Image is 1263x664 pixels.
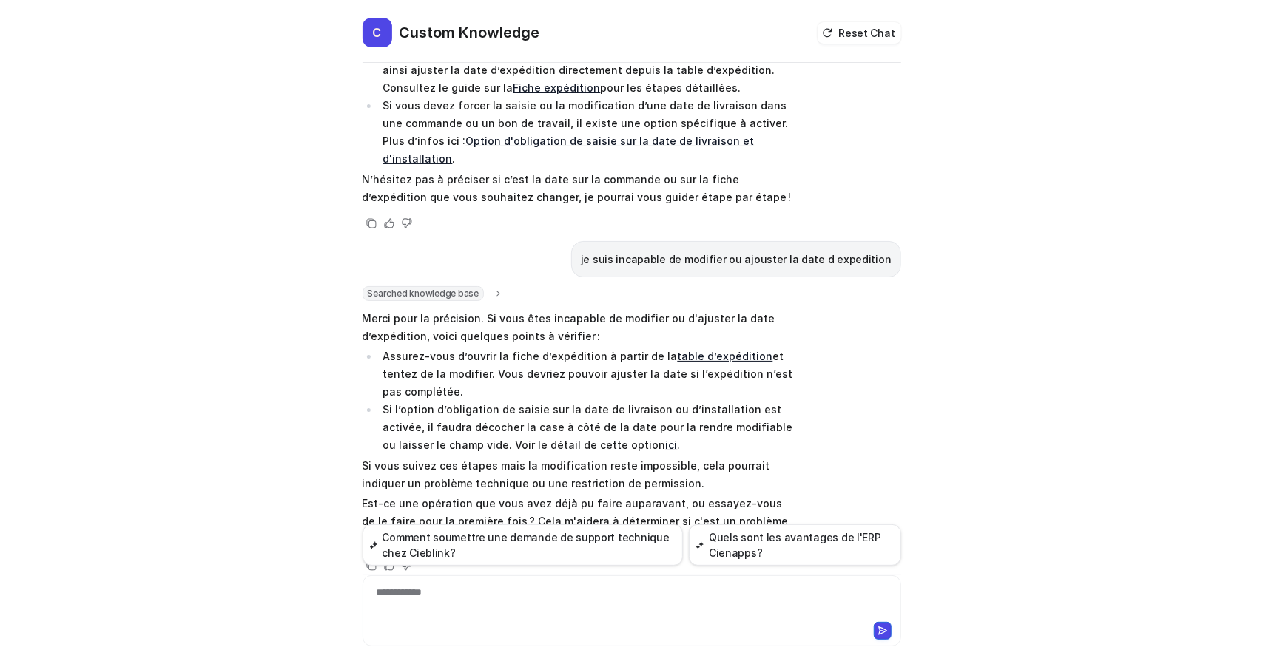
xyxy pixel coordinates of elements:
[513,81,600,94] a: Fiche expédition
[379,97,795,168] li: Si vous devez forcer la saisie ou la modification d’une date de livraison dans une commande ou un...
[400,22,540,43] h2: Custom Knowledge
[363,495,795,548] p: Est-ce une opération que vous avez déjà pu faire auparavant, ou essayez-vous de le faire pour la ...
[363,310,795,345] p: Merci pour la précision. Si vous êtes incapable de modifier ou d'ajuster la date d’expédition, vo...
[818,22,900,44] button: Reset Chat
[379,401,795,454] li: Si l’option d’obligation de saisie sur la date de livraison ou d’installation est activée, il fau...
[689,524,901,566] button: Quels sont les avantages de l'ERP Cienapps?
[363,524,683,566] button: Comment soumettre une demande de support technique chez Cieblink?
[581,251,892,268] p: je suis incapable de modifier ou ajouster la date d expedition
[363,171,795,206] p: N’hésitez pas à préciser si c’est la date sur la commande ou sur la fiche d’expédition que vous s...
[677,350,772,362] a: table d’expédition
[379,348,795,401] li: Assurez-vous d’ouvrir la fiche d’expédition à partir de la et tentez de la modifier. Vous devriez...
[363,286,484,301] span: Searched knowledge base
[379,44,795,97] li: Dans la fiche d’expédition, vous pouvez modifier une expédition existante et ainsi ajuster la dat...
[383,135,754,165] a: Option d'obligation de saisie sur la date de livraison et d'installation
[363,457,795,492] p: Si vous suivez ces étapes mais la modification reste impossible, cela pourrait indiquer un problè...
[665,438,677,451] a: ici
[363,18,392,47] span: C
